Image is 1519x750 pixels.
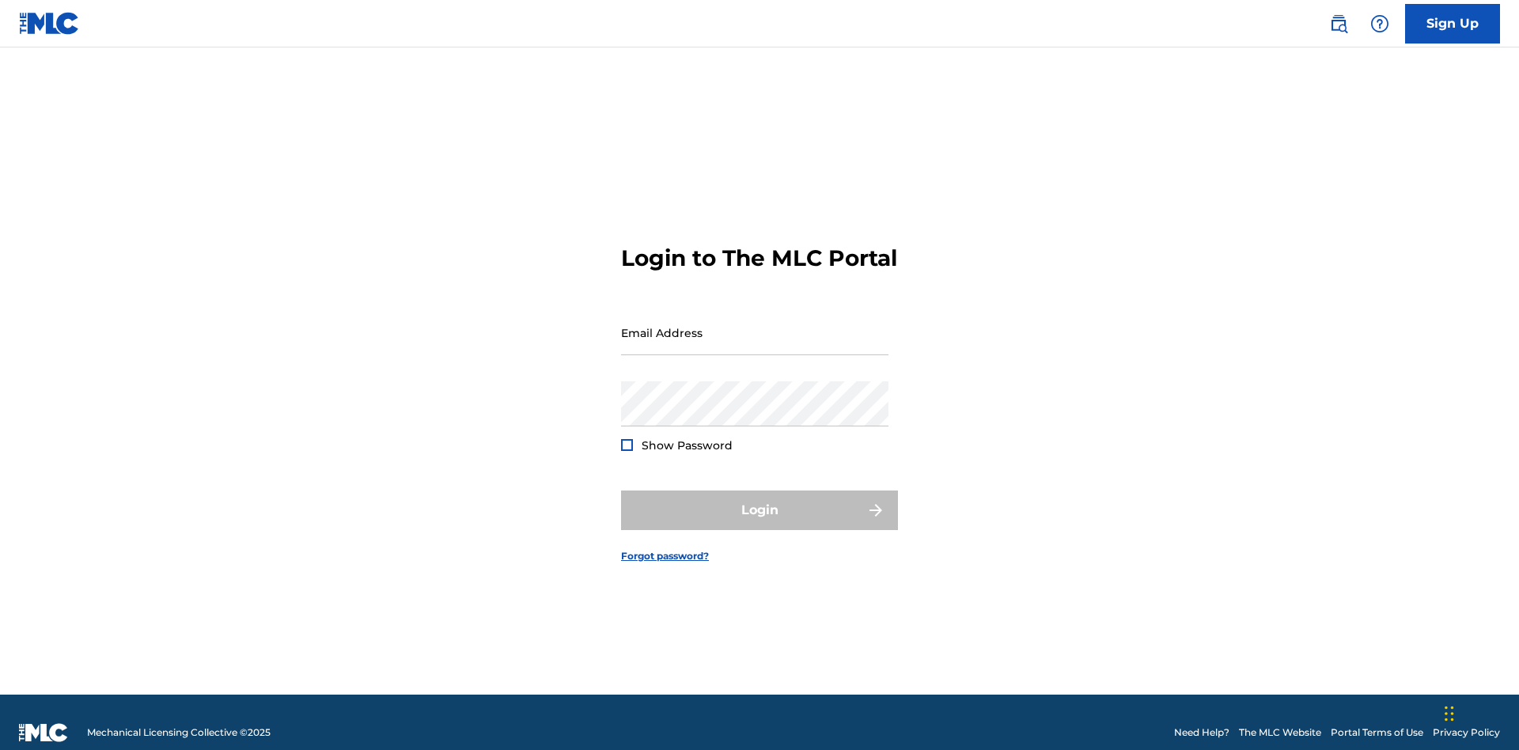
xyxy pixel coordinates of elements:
[1433,725,1500,740] a: Privacy Policy
[87,725,271,740] span: Mechanical Licensing Collective © 2025
[19,12,80,35] img: MLC Logo
[1331,725,1423,740] a: Portal Terms of Use
[19,723,68,742] img: logo
[621,244,897,272] h3: Login to The MLC Portal
[1364,8,1396,40] div: Help
[1239,725,1321,740] a: The MLC Website
[1323,8,1354,40] a: Public Search
[1174,725,1229,740] a: Need Help?
[621,549,709,563] a: Forgot password?
[1440,674,1519,750] iframe: Chat Widget
[1445,690,1454,737] div: Drag
[1370,14,1389,33] img: help
[642,438,733,453] span: Show Password
[1329,14,1348,33] img: search
[1405,4,1500,44] a: Sign Up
